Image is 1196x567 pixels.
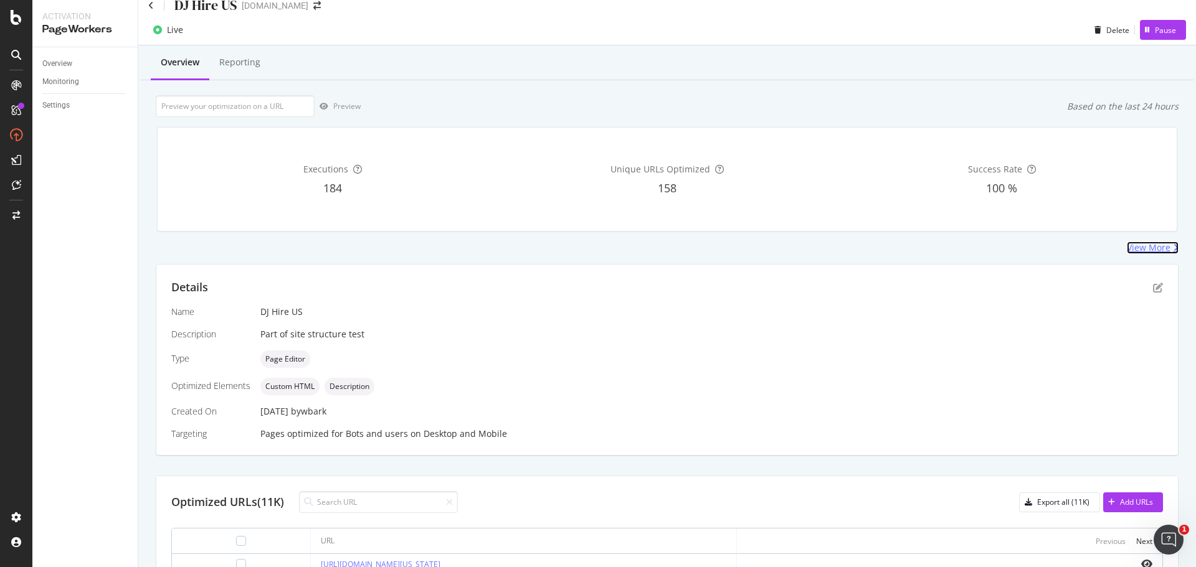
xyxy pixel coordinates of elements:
[313,1,321,10] div: arrow-right-arrow-left
[42,75,129,88] a: Monitoring
[333,101,361,111] div: Preview
[260,328,1163,340] div: Part of site structure test
[219,56,260,68] div: Reporting
[260,428,1163,440] div: Pages optimized for on
[610,163,710,175] span: Unique URLs Optimized
[1096,536,1126,546] div: Previous
[1179,525,1189,535] span: 1
[1140,20,1186,40] button: Pause
[291,405,326,418] div: by wbark
[42,57,72,70] div: Overview
[1127,241,1179,254] a: View More
[424,428,507,440] div: Desktop and Mobile
[1120,497,1153,507] div: Add URLs
[260,405,1163,418] div: [DATE]
[1037,497,1089,507] div: Export all (11K)
[1155,25,1176,35] div: Pause
[299,491,458,513] input: Search URL
[171,306,250,318] div: Name
[1154,525,1184,555] iframe: Intercom live chat
[260,350,310,368] div: neutral label
[161,56,199,68] div: Overview
[1136,533,1152,548] button: Next
[260,306,1163,318] div: DJ Hire US
[968,163,1022,175] span: Success Rate
[171,405,250,418] div: Created On
[42,10,128,22] div: Activation
[171,328,250,340] div: Description
[1103,492,1163,512] button: Add URLs
[325,378,374,395] div: neutral label
[323,180,342,195] span: 184
[148,1,154,10] a: Click to go back
[1089,20,1129,40] button: Delete
[171,380,250,392] div: Optimized Elements
[986,180,1017,195] span: 100 %
[171,428,250,440] div: Targeting
[42,22,128,37] div: PageWorkers
[265,355,305,363] span: Page Editor
[1096,533,1126,548] button: Previous
[260,378,320,395] div: neutral label
[1127,241,1170,254] div: View More
[1153,283,1163,293] div: pen-to-square
[171,494,284,510] div: Optimized URLs (11K)
[1019,492,1100,512] button: Export all (11K)
[346,428,408,440] div: Bots and users
[658,180,676,195] span: 158
[321,535,335,546] div: URL
[42,57,129,70] a: Overview
[42,75,79,88] div: Monitoring
[171,279,208,296] div: Details
[303,163,348,175] span: Executions
[171,352,250,365] div: Type
[156,95,315,117] input: Preview your optimization on a URL
[167,24,183,36] div: Live
[42,99,129,112] a: Settings
[330,383,369,390] span: Description
[1106,25,1129,35] div: Delete
[315,96,361,116] button: Preview
[1136,536,1152,546] div: Next
[1067,100,1179,113] div: Based on the last 24 hours
[42,99,70,112] div: Settings
[265,383,315,390] span: Custom HTML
